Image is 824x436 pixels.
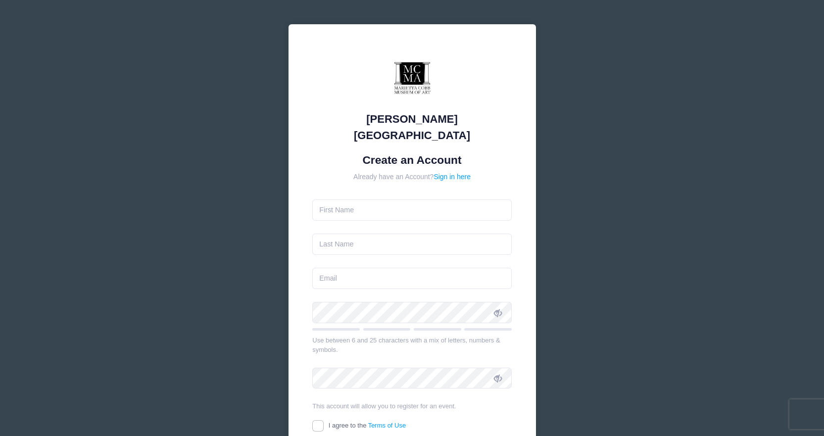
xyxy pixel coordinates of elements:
div: This account will allow you to register for an event. [312,401,512,411]
input: First Name [312,199,512,221]
a: Sign in here [434,173,471,181]
a: Terms of Use [368,422,406,429]
img: Marietta Cobb Museum of Art [383,48,442,108]
h1: Create an Account [312,153,512,167]
input: Last Name [312,234,512,255]
input: Email [312,268,512,289]
div: [PERSON_NAME][GEOGRAPHIC_DATA] [312,111,512,144]
div: Already have an Account? [312,172,512,182]
div: Use between 6 and 25 characters with a mix of letters, numbers & symbols. [312,336,512,355]
span: I agree to the [329,422,406,429]
input: I agree to theTerms of Use [312,420,324,432]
